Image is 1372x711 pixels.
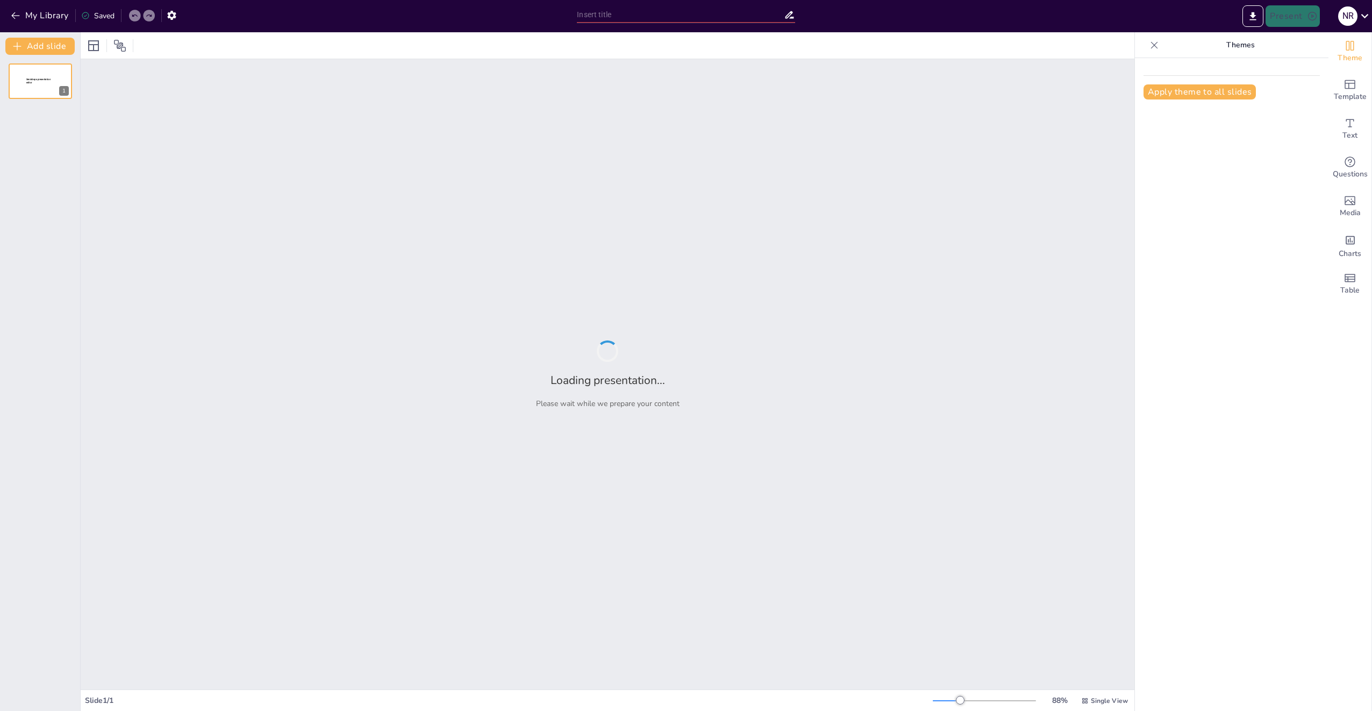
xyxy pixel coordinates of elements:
span: Position [113,39,126,52]
div: Get real-time input from your audience [1328,148,1371,187]
button: Export to PowerPoint [1242,5,1263,27]
span: Table [1340,285,1360,296]
div: Layout [85,37,102,54]
span: Sendsteps presentation editor [26,78,51,84]
button: Present [1266,5,1319,27]
span: Template [1334,91,1367,103]
h2: Loading presentation... [551,373,665,388]
button: N R [1338,5,1357,27]
div: 88 % [1047,695,1073,706]
div: Slide 1 / 1 [85,695,933,706]
p: Please wait while we prepare your content [536,399,680,409]
button: Add slide [5,38,75,55]
div: 1 [59,86,69,96]
input: Insert title [577,7,783,23]
span: Theme [1338,52,1362,64]
div: Add ready made slides [1328,71,1371,110]
div: Add a table [1328,265,1371,303]
div: Change the overall theme [1328,32,1371,71]
button: My Library [8,7,73,24]
div: Add charts and graphs [1328,226,1371,265]
div: Add text boxes [1328,110,1371,148]
span: Media [1340,207,1361,219]
div: Add images, graphics, shapes or video [1328,187,1371,226]
span: Text [1342,130,1357,141]
span: Charts [1339,248,1361,260]
div: 1 [9,63,72,99]
span: Questions [1333,168,1368,180]
button: Apply theme to all slides [1144,84,1256,99]
div: Saved [81,11,115,21]
div: N R [1338,6,1357,26]
p: Themes [1163,32,1318,58]
span: Single View [1091,696,1128,705]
